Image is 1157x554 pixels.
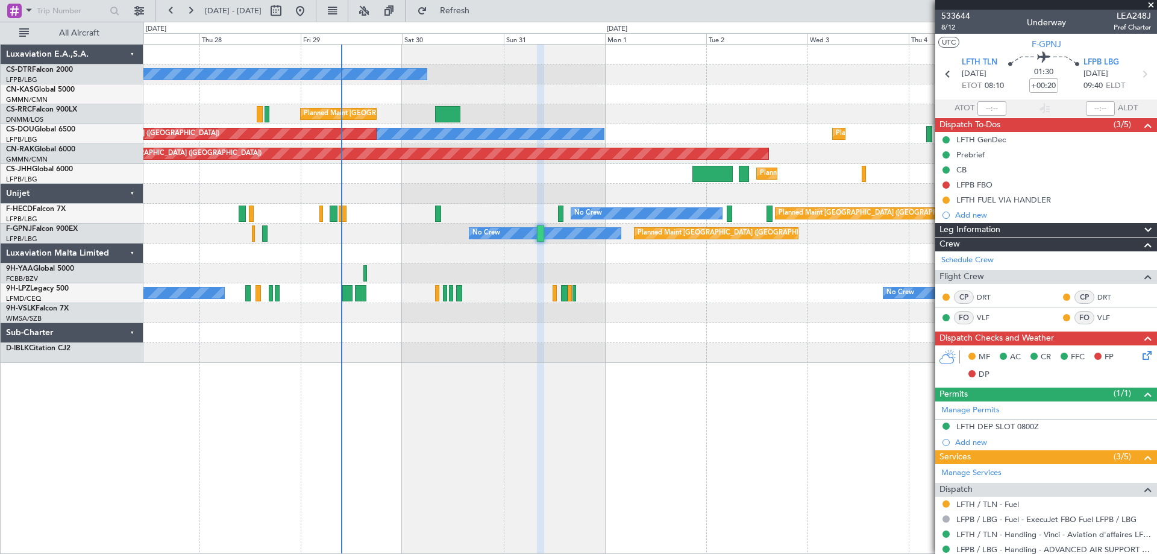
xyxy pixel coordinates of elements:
span: ALDT [1118,102,1138,115]
div: Mon 1 [605,33,706,44]
span: Dispatch Checks and Weather [939,332,1054,345]
div: No Crew [574,204,602,222]
span: CS-RRC [6,106,32,113]
span: Pref Charter [1114,22,1151,33]
div: FO [954,311,974,324]
a: LFPB/LBG [6,215,37,224]
div: No Crew [886,284,914,302]
a: DRT [1097,292,1124,303]
span: CS-DTR [6,66,32,74]
span: ELDT [1106,80,1125,92]
a: LFPB / LBG - Fuel - ExecuJet FBO Fuel LFPB / LBG [956,514,1137,524]
a: 9H-LPZLegacy 500 [6,285,69,292]
div: Thu 4 [909,33,1010,44]
span: CN-KAS [6,86,34,93]
span: 01:30 [1034,66,1053,78]
div: Planned Maint [GEOGRAPHIC_DATA] ([GEOGRAPHIC_DATA]) [638,224,827,242]
a: Schedule Crew [941,254,994,266]
div: LFTH DEP SLOT 0800Z [956,421,1039,432]
a: GMMN/CMN [6,95,48,104]
div: Tue 2 [706,33,807,44]
div: CP [1074,291,1094,304]
a: 9H-VSLKFalcon 7X [6,305,69,312]
a: CN-KASGlobal 5000 [6,86,75,93]
input: --:-- [977,101,1006,116]
span: (3/5) [1114,118,1131,131]
a: FCBB/BZV [6,274,38,283]
a: F-HECDFalcon 7X [6,206,66,213]
div: CB [956,165,967,175]
span: AC [1010,351,1021,364]
span: (3/5) [1114,450,1131,463]
a: CS-RRCFalcon 900LX [6,106,77,113]
div: Planned Maint [GEOGRAPHIC_DATA] ([GEOGRAPHIC_DATA]) [779,204,968,222]
a: DRT [977,292,1004,303]
span: 9H-LPZ [6,285,30,292]
div: Planned Maint [GEOGRAPHIC_DATA] ([GEOGRAPHIC_DATA]) [72,145,262,163]
a: LFPB/LBG [6,175,37,184]
span: 8/12 [941,22,970,33]
a: CS-DOUGlobal 6500 [6,126,75,133]
span: FFC [1071,351,1085,364]
span: LFPB LBG [1083,57,1119,69]
span: Crew [939,238,960,251]
button: Refresh [412,1,484,20]
a: Manage Services [941,467,1002,479]
span: All Aircraft [31,29,127,37]
span: D-IBLK [6,345,29,352]
a: CS-JHHGlobal 6000 [6,166,73,173]
div: LFTH FUEL VIA HANDLER [956,195,1051,205]
a: CN-RAKGlobal 6000 [6,146,75,153]
div: [DATE] [146,24,166,34]
a: LFPB/LBG [6,235,37,244]
span: 533644 [941,10,970,22]
div: Underway [1027,16,1066,29]
span: DP [979,369,989,381]
div: LFPB FBO [956,180,992,190]
a: LFTH / TLN - Fuel [956,499,1019,509]
div: Thu 28 [199,33,301,44]
span: (1/1) [1114,387,1131,400]
span: CN-RAK [6,146,34,153]
span: Refresh [430,7,480,15]
a: LFTH / TLN - Handling - Vinci - Aviation d'affaires LFTH / TLN*****MY HANDLING**** [956,529,1151,540]
span: F-GPNJ [1032,38,1061,51]
div: Fri 29 [301,33,402,44]
a: DNMM/LOS [6,115,43,124]
span: CS-DOU [6,126,34,133]
span: 08:10 [985,80,1004,92]
div: Planned Maint [GEOGRAPHIC_DATA] ([GEOGRAPHIC_DATA]) [304,105,494,123]
span: 9H-VSLK [6,305,36,312]
span: [DATE] - [DATE] [205,5,262,16]
span: 9H-YAA [6,265,33,272]
a: LFMD/CEQ [6,294,41,303]
span: Permits [939,388,968,401]
span: CS-JHH [6,166,32,173]
a: VLF [1097,312,1124,323]
span: Services [939,450,971,464]
span: ETOT [962,80,982,92]
span: Leg Information [939,223,1000,237]
a: D-IBLKCitation CJ2 [6,345,71,352]
a: CS-DTRFalcon 2000 [6,66,73,74]
span: F-HECD [6,206,33,213]
span: 09:40 [1083,80,1103,92]
span: F-GPNJ [6,225,32,233]
span: Dispatch [939,483,973,497]
div: Wed 27 [98,33,199,44]
div: Wed 3 [807,33,909,44]
div: No Crew [472,224,500,242]
a: GMMN/CMN [6,155,48,164]
span: Dispatch To-Dos [939,118,1000,132]
a: 9H-YAAGlobal 5000 [6,265,74,272]
div: [DATE] [607,24,627,34]
div: Add new [955,437,1151,447]
div: Sun 31 [504,33,605,44]
div: LFTH GenDec [956,134,1006,145]
div: Planned Maint [GEOGRAPHIC_DATA] ([GEOGRAPHIC_DATA]) [836,125,1026,143]
span: MF [979,351,990,364]
button: UTC [938,37,959,48]
a: LFPB/LBG [6,75,37,84]
a: VLF [977,312,1004,323]
span: FP [1105,351,1114,364]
